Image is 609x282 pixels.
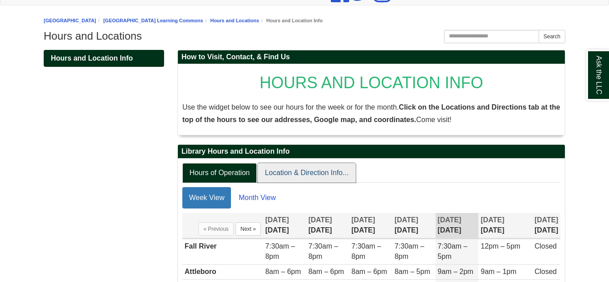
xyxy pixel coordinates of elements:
[309,268,344,275] span: 8am – 6pm
[178,50,565,64] h2: How to Visit, Contact, & Find Us
[395,242,424,260] span: 7:30am – 8pm
[351,216,375,224] span: [DATE]
[309,242,338,260] span: 7:30am – 8pm
[438,242,468,260] span: 7:30am – 5pm
[351,242,381,260] span: 7:30am – 8pm
[198,222,234,236] button: « Previous
[51,54,133,62] span: Hours and Location Info
[232,187,282,208] a: Month View
[535,216,558,224] span: [DATE]
[481,216,504,224] span: [DATE]
[210,18,259,23] a: Hours and Locations
[44,18,96,23] a: [GEOGRAPHIC_DATA]
[259,74,483,92] span: HOURS AND LOCATION INFO
[535,242,557,250] span: Closed
[235,222,261,236] button: Next »
[351,268,387,275] span: 8am – 6pm
[438,268,473,275] span: 9am – 2pm
[182,264,263,279] td: Attleboro
[535,268,557,275] span: Closed
[259,16,323,25] li: Hours and Location Info
[481,268,516,275] span: 9am – 1pm
[309,216,332,224] span: [DATE]
[436,213,479,238] th: [DATE]
[438,216,461,224] span: [DATE]
[182,103,560,123] strong: Click on the Locations and Directions tab at the top of the hours to see our addresses, Google ma...
[103,18,203,23] a: [GEOGRAPHIC_DATA] Learning Commons
[44,16,565,25] nav: breadcrumb
[539,30,565,43] button: Search
[182,163,257,183] a: Hours of Operation
[532,213,560,238] th: [DATE]
[182,103,560,123] span: Use the widget below to see our hours for the week or for the month. Come visit!
[182,187,231,208] a: Week View
[265,242,295,260] span: 7:30am – 8pm
[265,268,301,275] span: 8am – 6pm
[349,213,392,238] th: [DATE]
[395,268,430,275] span: 8am – 5pm
[258,163,356,183] a: Location & Direction Info...
[395,216,418,224] span: [DATE]
[306,213,350,238] th: [DATE]
[263,213,306,238] th: [DATE]
[182,239,263,265] td: Fall River
[478,213,532,238] th: [DATE]
[265,216,289,224] span: [DATE]
[44,30,565,42] h1: Hours and Locations
[481,242,520,250] span: 12pm – 5pm
[178,145,565,159] h2: Library Hours and Location Info
[392,213,436,238] th: [DATE]
[44,50,164,67] div: Guide Pages
[44,50,164,67] a: Hours and Location Info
